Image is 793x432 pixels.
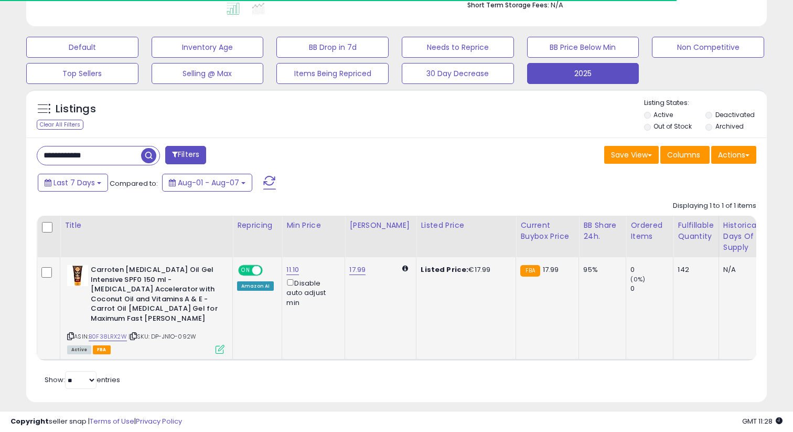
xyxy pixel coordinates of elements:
div: Displaying 1 to 1 of 1 items [673,201,756,211]
span: 17.99 [543,265,559,275]
span: Aug-01 - Aug-07 [178,177,239,188]
label: Deactivated [715,110,755,119]
label: Archived [715,122,744,131]
div: 0 [630,284,673,293]
button: Aug-01 - Aug-07 [162,174,252,192]
a: 17.99 [349,265,366,275]
a: 11.10 [286,265,299,275]
div: seller snap | | [10,417,182,427]
button: Save View [604,146,659,164]
p: Listing States: [644,98,767,108]
div: 142 [678,265,710,275]
button: Items Being Repriced [276,63,389,84]
span: All listings currently available for purchase on Amazon [67,345,91,354]
div: 95% [583,265,618,275]
button: Top Sellers [26,63,138,84]
button: 2025 [527,63,639,84]
div: Clear All Filters [37,120,83,130]
div: Amazon AI [237,281,274,291]
span: 2025-08-15 11:28 GMT [742,416,783,426]
div: Min Price [286,220,340,231]
a: Terms of Use [90,416,134,426]
span: FBA [93,345,111,354]
a: Privacy Policy [136,416,182,426]
button: BB Price Below Min [527,37,639,58]
div: Fulfillable Quantity [678,220,714,242]
button: Filters [165,146,206,164]
label: Out of Stock [653,122,692,131]
small: (0%) [630,275,645,283]
h5: Listings [56,102,96,117]
span: | SKU: DP-JN1O-092W [128,332,196,341]
div: N/A [723,265,758,275]
a: B0F38LRX2W [89,332,127,341]
button: BB Drop in 7d [276,37,389,58]
button: Inventory Age [152,37,264,58]
div: 0 [630,265,673,275]
div: Historical Days Of Supply [723,220,762,253]
div: Current Buybox Price [520,220,574,242]
button: Actions [711,146,756,164]
div: Listed Price [421,220,511,231]
button: 30 Day Decrease [402,63,514,84]
div: Ordered Items [630,220,669,242]
button: Columns [660,146,710,164]
span: ON [239,266,252,275]
button: Last 7 Days [38,174,108,192]
img: 41IeMG-6UqL._SL40_.jpg [67,265,88,286]
div: Disable auto adjust min [286,277,337,308]
span: Compared to: [110,178,158,188]
strong: Copyright [10,416,49,426]
div: Title [65,220,228,231]
div: ASIN: [67,265,224,353]
b: Carroten [MEDICAL_DATA] Oil Gel Intensive SPF0 150 ml - [MEDICAL_DATA] Accelerator with Coconut O... [91,265,218,326]
span: Show: entries [45,375,120,385]
span: Last 7 Days [53,177,95,188]
div: BB Share 24h. [583,220,621,242]
button: Selling @ Max [152,63,264,84]
b: Short Term Storage Fees: [467,1,549,9]
label: Active [653,110,673,119]
b: Listed Price: [421,265,468,275]
div: [PERSON_NAME] [349,220,412,231]
button: Needs to Reprice [402,37,514,58]
div: €17.99 [421,265,508,275]
button: Default [26,37,138,58]
span: Columns [667,150,700,160]
span: OFF [261,266,278,275]
div: Repricing [237,220,277,231]
button: Non Competitive [652,37,764,58]
small: FBA [520,265,540,277]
